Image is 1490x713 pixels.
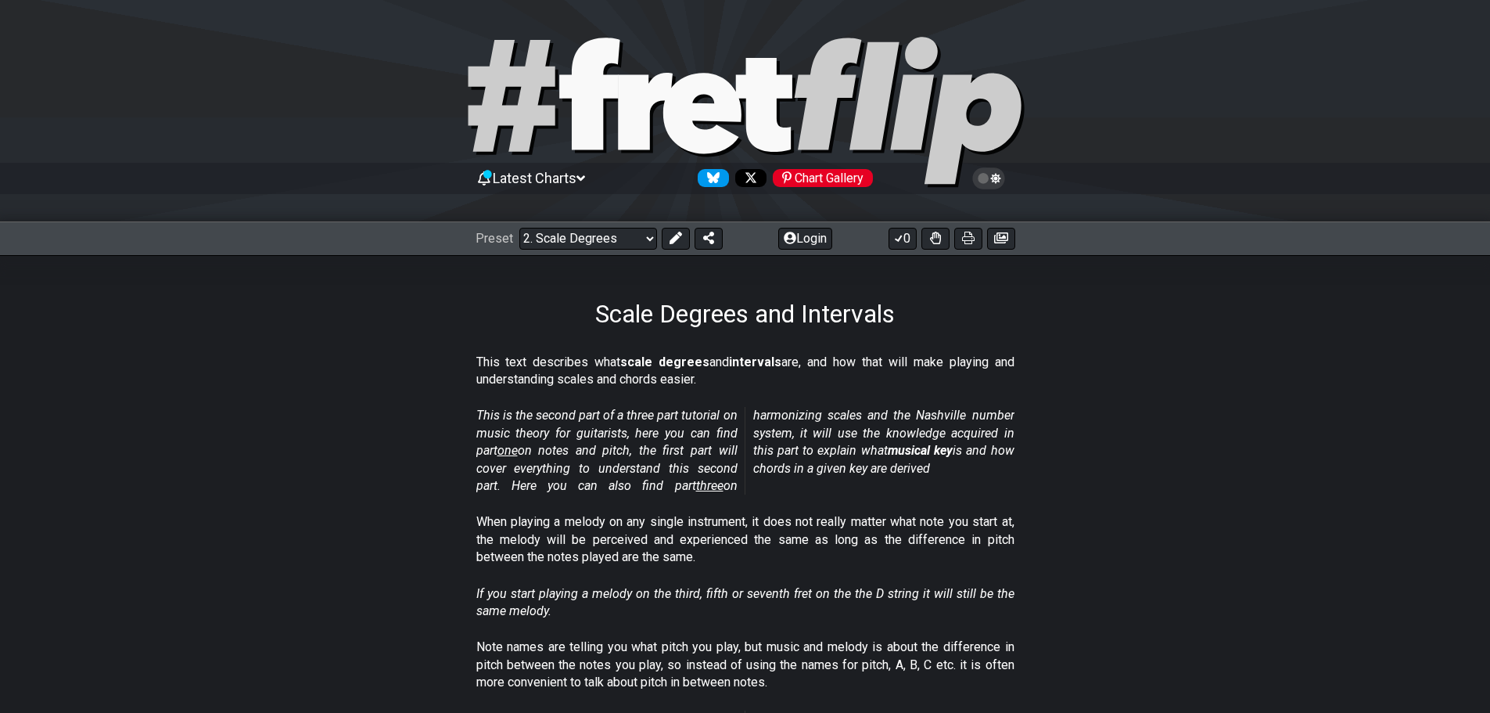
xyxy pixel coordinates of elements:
a: #fretflip at Pinterest [767,169,873,187]
span: Latest Charts [493,170,576,186]
p: This text describes what and are, and how that will make playing and understanding scales and cho... [476,354,1014,389]
button: Login [778,228,832,250]
span: one [497,443,518,458]
button: Edit Preset [662,228,690,250]
em: This is the second part of a three part tutorial on music theory for guitarists, here you can fin... [476,408,1014,493]
em: If you start playing a melody on the third, fifth or seventh fret on the the D string it will sti... [476,586,1014,618]
button: Share Preset [695,228,723,250]
button: Toggle Dexterity for all fretkits [921,228,950,250]
a: Follow #fretflip at Bluesky [691,169,729,187]
span: Toggle light / dark theme [980,171,998,185]
strong: intervals [729,355,781,369]
select: Preset [519,228,657,250]
div: Chart Gallery [773,169,873,187]
strong: scale degrees [620,355,709,369]
strong: musical key [888,443,953,458]
h1: Scale Degrees and Intervals [595,299,895,329]
button: Print [954,228,982,250]
p: When playing a melody on any single instrument, it does not really matter what note you start at,... [476,513,1014,566]
button: 0 [889,228,917,250]
span: Preset [476,231,513,246]
p: Note names are telling you what pitch you play, but music and melody is about the difference in p... [476,639,1014,691]
a: Follow #fretflip at X [729,169,767,187]
span: three [696,478,723,493]
button: Create image [987,228,1015,250]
